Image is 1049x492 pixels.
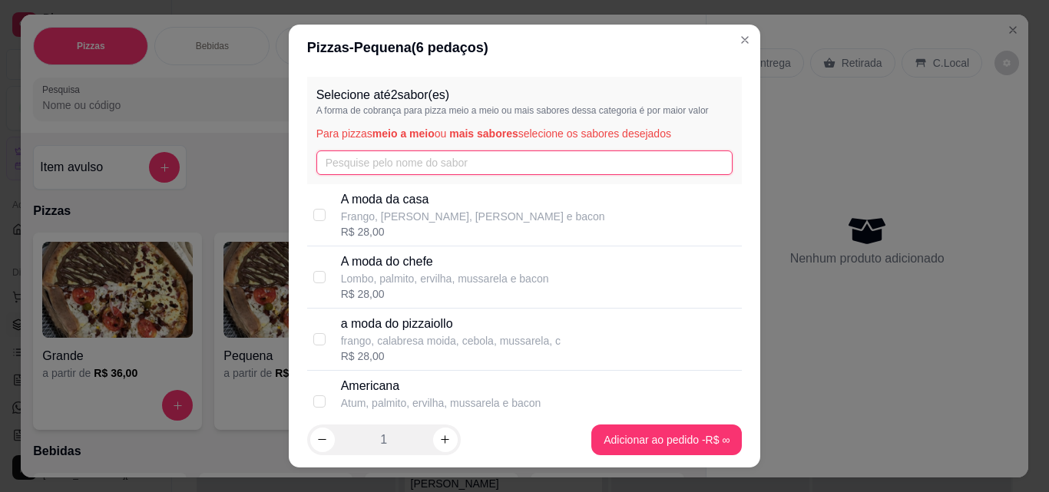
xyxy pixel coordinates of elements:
p: Frango, [PERSON_NAME], [PERSON_NAME] e bacon [341,209,605,224]
p: Lombo, palmito, ervilha, mussarela e bacon [341,271,549,286]
p: a moda do pizzaiollo [341,315,561,333]
span: maior valor [663,105,708,116]
span: meio a meio [372,127,435,140]
div: R$ 28,00 [341,224,605,239]
div: R$ 28,00 [341,411,541,426]
p: A moda do chefe [341,253,549,271]
div: Pizzas - Pequena ( 6 pedaços) [307,37,743,58]
button: Close [733,28,757,52]
p: A moda da casa [341,190,605,209]
div: R$ 28,00 [341,286,549,302]
button: Adicionar ao pedido -R$ ∞ [591,424,742,455]
p: 1 [380,431,387,449]
p: Para pizzas ou selecione os sabores desejados [316,126,733,141]
button: decrease-product-quantity [310,428,335,452]
p: A forma de cobrança para pizza meio a meio ou mais sabores dessa categoria é por [316,104,733,117]
span: mais sabores [449,127,518,140]
input: Pesquise pelo nome do sabor [316,150,733,175]
p: Americana [341,377,541,395]
p: frango, calabresa moida, cebola, mussarela, c [341,333,561,348]
p: Selecione até 2 sabor(es) [316,86,733,104]
div: R$ 28,00 [341,348,561,364]
button: increase-product-quantity [433,428,458,452]
p: Atum, palmito, ervilha, mussarela e bacon [341,395,541,411]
